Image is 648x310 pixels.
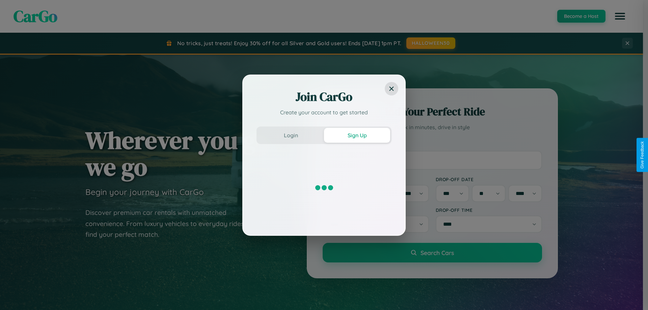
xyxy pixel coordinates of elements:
iframe: Intercom live chat [7,287,23,303]
p: Create your account to get started [256,108,391,116]
button: Sign Up [324,128,390,143]
h2: Join CarGo [256,89,391,105]
div: Give Feedback [640,141,645,169]
button: Login [258,128,324,143]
